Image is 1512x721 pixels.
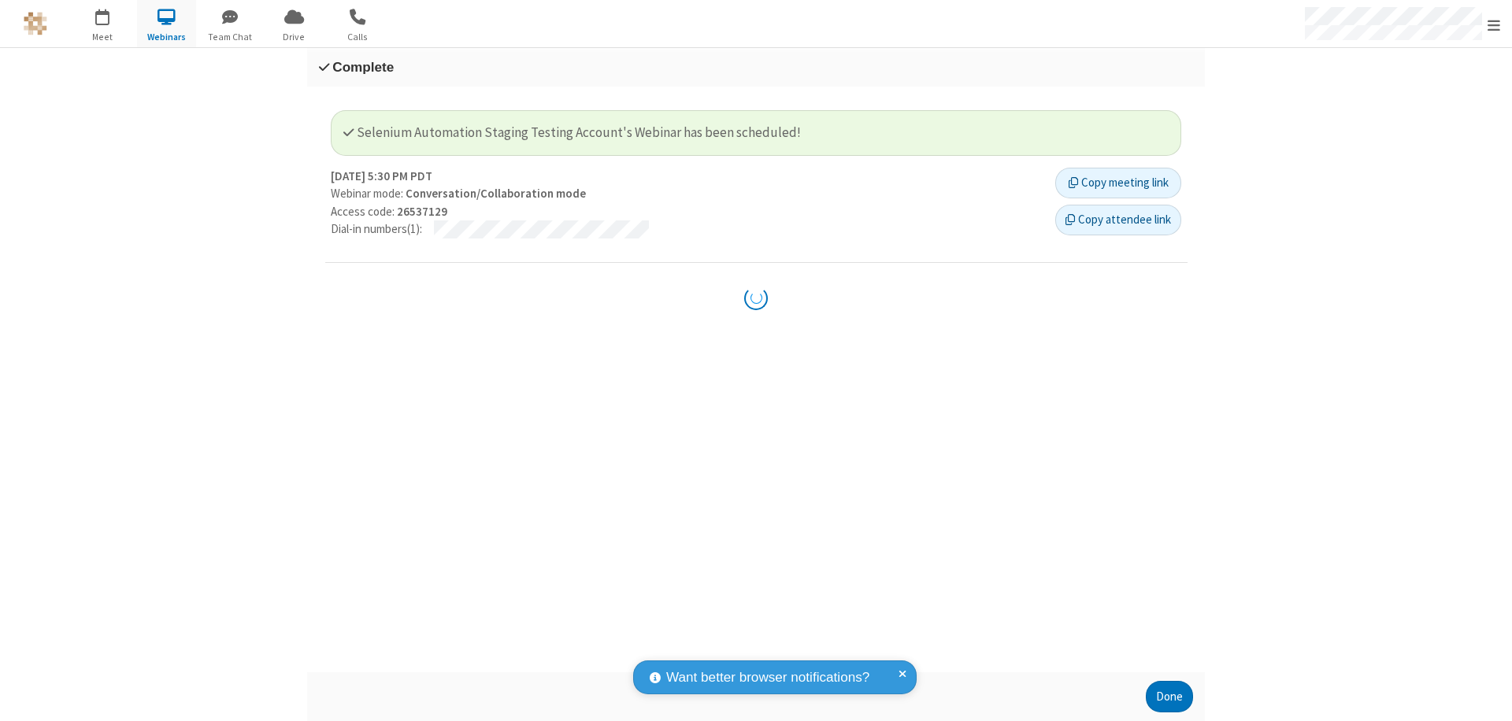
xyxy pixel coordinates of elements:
strong: [DATE] 5:30 PM PDT [331,168,432,186]
span: Meet [73,30,132,44]
span: Webinars [137,30,196,44]
strong: Conversation/Collaboration mode [406,186,586,201]
button: Copy meeting link [1055,168,1181,199]
h3: Complete [319,60,1193,75]
strong: 26537129 [397,204,447,219]
button: Copy attendee link [1055,205,1181,236]
span: Team Chat [201,30,260,44]
img: QA Selenium DO NOT DELETE OR CHANGE [24,12,47,35]
span: Calls [328,30,387,44]
span: Selenium Automation Staging Testing Account's Webinar has been scheduled! [343,124,801,141]
span: Want better browser notifications? [666,667,869,688]
p: Webinar mode: [331,185,1043,203]
p: Dial-in numbers (1) : [331,220,422,238]
span: Drive [265,30,324,44]
p: Access code: [331,203,1043,221]
button: Done [1146,681,1193,712]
